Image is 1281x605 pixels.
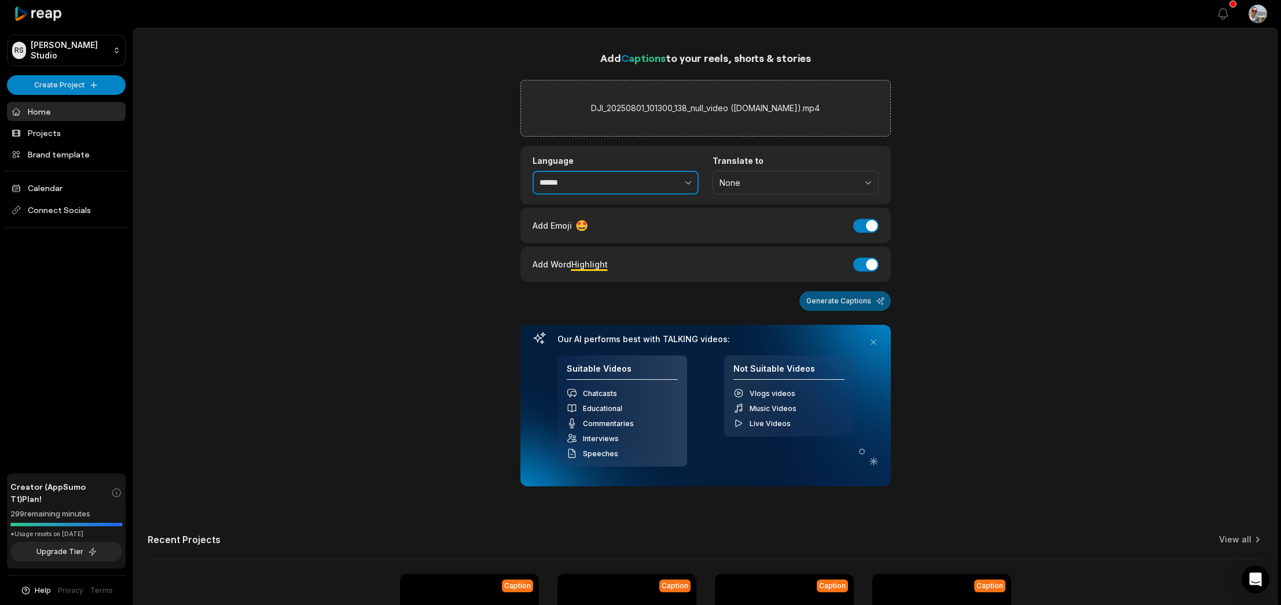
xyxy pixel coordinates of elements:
span: Creator (AppSumo T1) Plan! [10,481,111,505]
span: Help [35,585,51,596]
h3: Our AI performs best with TALKING videos: [557,334,854,344]
div: Open Intercom Messenger [1242,566,1269,593]
h4: Not Suitable Videos [733,364,845,380]
span: Educational [583,404,622,413]
label: Language [533,156,699,166]
label: Translate to [713,156,879,166]
div: RS [12,42,26,59]
span: Chatcasts [583,389,617,398]
span: Music Videos [750,404,797,413]
span: 🤩 [575,218,588,233]
a: Brand template [7,145,126,164]
label: DJI_20250801_101300_138_null_video ([DOMAIN_NAME]).mp4 [591,101,820,115]
h4: Suitable Videos [567,364,678,380]
a: Terms [90,585,113,596]
span: Speeches [583,449,618,458]
div: Add Word [533,256,608,272]
span: Vlogs videos [750,389,795,398]
div: 299 remaining minutes [10,508,122,520]
a: Calendar [7,178,126,197]
button: Help [20,585,51,596]
h1: Add to your reels, shorts & stories [520,50,891,66]
a: Projects [7,123,126,142]
span: Highlight [571,259,608,269]
span: Live Videos [750,419,791,428]
span: Connect Socials [7,200,126,221]
a: Home [7,102,126,121]
span: None [720,178,856,188]
button: Generate Captions [799,291,891,311]
h2: Recent Projects [148,534,221,545]
button: Upgrade Tier [10,542,122,562]
button: Create Project [7,75,126,95]
span: Commentaries [583,419,634,428]
span: Captions [621,52,666,64]
div: *Usage resets on [DATE] [10,530,122,538]
span: Interviews [583,434,619,443]
a: Privacy [58,585,83,596]
a: View all [1219,534,1251,545]
p: [PERSON_NAME] Studio [31,40,108,61]
button: None [713,171,879,195]
span: Add Emoji [533,219,572,232]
